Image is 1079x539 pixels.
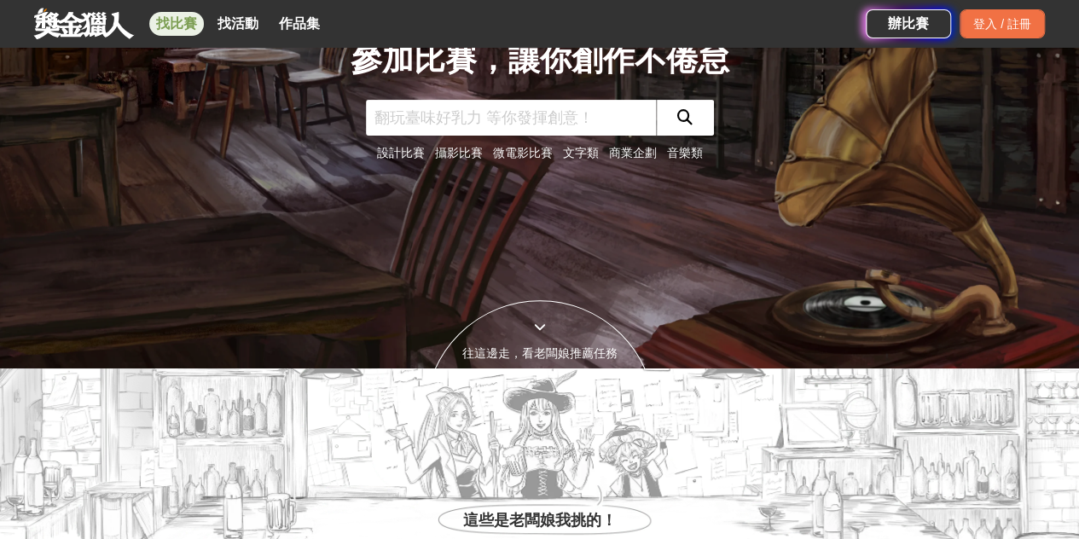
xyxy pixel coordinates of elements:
[149,12,204,36] a: 找比賽
[463,509,617,532] span: 這些是老闆娘我挑的！
[960,9,1045,38] div: 登入 / 註冊
[211,12,265,36] a: 找活動
[563,146,599,159] a: 文字類
[366,100,656,136] input: 翻玩臺味好乳力 等你發揮創意！
[351,36,729,84] div: 參加比賽，讓你創作不倦怠
[866,9,951,38] a: 辦比賽
[609,146,657,159] a: 商業企劃
[435,146,483,159] a: 攝影比賽
[493,146,553,159] a: 微電影比賽
[272,12,327,36] a: 作品集
[377,146,425,159] a: 設計比賽
[426,345,654,362] div: 往這邊走，看老闆娘推薦任務
[667,146,703,159] a: 音樂類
